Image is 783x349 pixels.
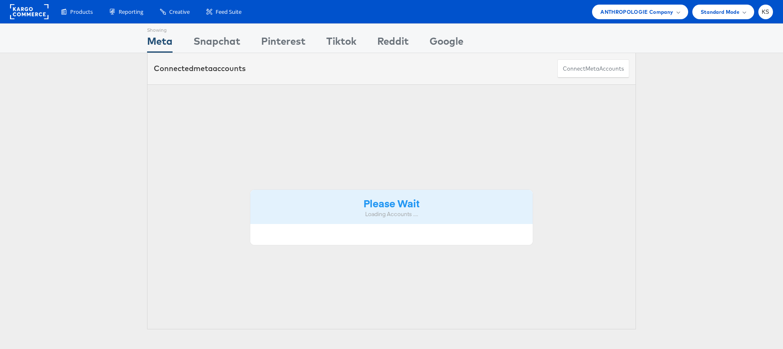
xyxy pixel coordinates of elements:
div: Tiktok [326,34,356,53]
span: Products [70,8,93,16]
span: Reporting [119,8,143,16]
div: Snapchat [193,34,240,53]
strong: Please Wait [364,196,419,210]
div: Reddit [377,34,409,53]
span: Creative [169,8,190,16]
div: Meta [147,34,173,53]
span: Standard Mode [701,8,740,16]
span: Feed Suite [216,8,242,16]
span: meta [585,65,599,73]
span: meta [193,64,213,73]
div: Showing [147,24,173,34]
button: ConnectmetaAccounts [557,59,629,78]
div: Loading Accounts .... [257,210,526,218]
div: Pinterest [261,34,305,53]
span: ANTHROPOLOGIE Company [600,8,673,16]
span: KS [762,9,770,15]
div: Connected accounts [154,63,246,74]
div: Google [430,34,463,53]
